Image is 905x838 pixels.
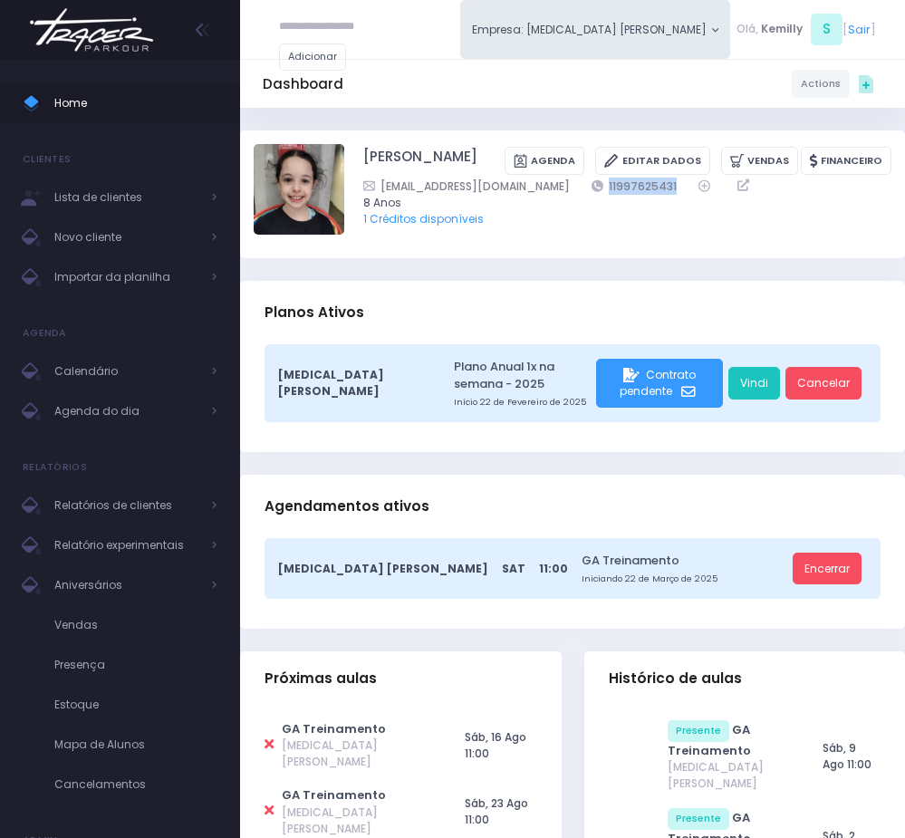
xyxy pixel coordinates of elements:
span: Presente [668,720,729,742]
a: 11997625431 [592,178,677,195]
a: [PERSON_NAME] [363,147,477,175]
img: Laura Marques Collicchio [254,144,344,235]
span: Kemilly [761,21,803,37]
a: Actions [792,70,850,97]
span: Sáb, 16 Ago 11:00 [465,729,526,761]
span: 11:00 [539,561,568,577]
span: Cancelamentos [54,773,217,796]
a: GA Treinamento [582,552,787,569]
span: Estoque [54,693,217,717]
span: Sat [502,561,525,577]
a: Vindi [728,367,780,400]
span: Sáb, 9 Ago 11:00 [823,740,871,772]
span: Vendas [54,613,217,637]
span: [MEDICAL_DATA] [PERSON_NAME] [278,561,488,577]
h3: Planos Ativos [265,286,364,339]
h5: Dashboard [263,76,343,92]
span: Mapa de Alunos [54,733,217,756]
span: Relatórios de clientes [54,494,199,517]
span: S [811,14,842,45]
span: Agenda do dia [54,400,199,423]
a: 1 Créditos disponíveis [363,211,484,226]
a: Vendas [721,147,798,175]
a: Adicionar [279,43,346,71]
a: [EMAIL_ADDRESS][DOMAIN_NAME] [363,178,570,195]
a: GA Treinamento [282,786,386,804]
span: Histórico de aulas [609,670,742,687]
span: [MEDICAL_DATA] [PERSON_NAME] [282,804,432,837]
span: [MEDICAL_DATA] [PERSON_NAME] [278,367,427,400]
span: Lista de clientes [54,186,199,209]
span: Calendário [54,360,199,383]
a: Editar Dados [595,147,709,175]
h3: Agendamentos ativos [265,480,429,533]
a: Cancelar [785,367,862,400]
a: Financeiro [801,147,891,175]
span: Novo cliente [54,226,199,249]
span: 8 Anos [363,195,870,211]
span: Home [54,92,217,115]
h4: Agenda [23,315,67,352]
span: Importar da planilha [54,265,199,289]
h4: Clientes [23,141,71,178]
span: Próximas aulas [265,670,377,687]
h4: Relatórios [23,449,87,486]
span: [MEDICAL_DATA] [PERSON_NAME] [668,759,791,792]
span: Contrato pendente [620,367,696,399]
div: [ ] [730,11,882,48]
span: Relatório experimentais [54,534,199,557]
a: Encerrar [793,553,862,585]
a: GA Treinamento [282,720,386,737]
span: Presença [54,653,217,677]
a: Agenda [505,147,584,175]
span: Olá, [737,21,758,37]
a: Sair [848,21,871,38]
span: Sáb, 23 Ago 11:00 [465,795,528,827]
small: Início 22 de Fevereiro de 2025 [454,396,591,409]
small: Iniciando 22 de Março de 2025 [582,573,787,585]
span: [MEDICAL_DATA] [PERSON_NAME] [282,737,432,770]
a: Plano Anual 1x na semana - 2025 [454,358,591,393]
span: Presente [668,808,729,830]
span: Aniversários [54,573,199,597]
